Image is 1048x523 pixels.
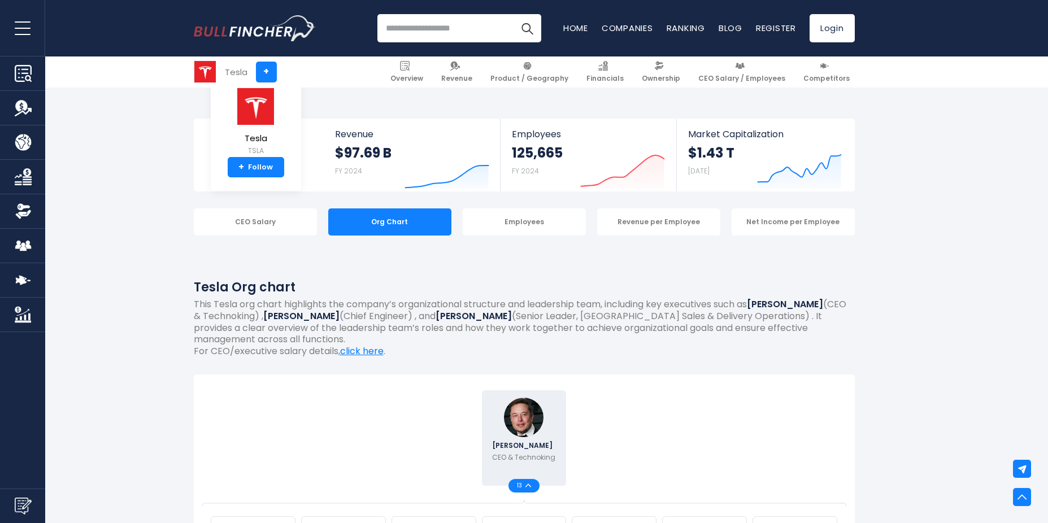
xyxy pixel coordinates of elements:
p: CEO & Technoking [492,452,555,463]
a: Login [810,14,855,42]
a: Tesla TSLA [236,87,276,158]
a: CEO Salary / Employees [693,56,790,88]
img: Elon Musk [504,398,543,437]
strong: $1.43 T [688,144,734,162]
span: Overview [390,74,423,83]
img: TSLA logo [236,88,276,125]
img: Ownership [15,203,32,220]
span: Ownership [642,74,680,83]
img: Bullfincher logo [194,15,316,41]
span: Revenue [441,74,472,83]
div: Revenue per Employee [597,208,720,236]
a: Revenue $97.69 B FY 2024 [324,119,501,191]
b: [PERSON_NAME] [747,298,823,311]
a: +Follow [228,157,284,177]
a: Register [756,22,796,34]
small: TSLA [236,146,276,156]
div: Net Income per Employee [732,208,855,236]
span: Financials [586,74,624,83]
a: + [256,62,277,82]
span: 13 [517,483,525,489]
a: click here [340,345,384,358]
a: Elon Musk [PERSON_NAME] CEO & Technoking 13 [482,390,567,486]
b: [PERSON_NAME] [263,310,340,322]
div: CEO Salary [194,208,317,236]
span: Employees [512,129,665,140]
strong: + [238,162,244,172]
strong: $97.69 B [335,144,392,162]
span: [PERSON_NAME] [492,442,556,449]
div: Org Chart [328,208,451,236]
div: Tesla [225,66,247,79]
button: Search [513,14,541,42]
small: FY 2024 [512,166,539,176]
a: Market Capitalization $1.43 T [DATE] [677,119,853,191]
span: Market Capitalization [688,129,842,140]
a: Competitors [798,56,855,88]
img: TSLA logo [194,61,216,82]
span: Product / Geography [490,74,568,83]
span: CEO Salary / Employees [698,74,785,83]
strong: 125,665 [512,144,563,162]
small: FY 2024 [335,166,362,176]
a: Home [563,22,588,34]
a: Overview [385,56,428,88]
span: Revenue [335,129,489,140]
span: Competitors [803,74,850,83]
a: Go to homepage [194,15,315,41]
a: Ownership [637,56,685,88]
b: [PERSON_NAME] [436,310,512,322]
a: Ranking [667,22,705,34]
div: Employees [463,208,586,236]
span: Tesla [236,134,276,143]
h1: Tesla Org chart [194,278,855,297]
p: For CEO/executive salary details, . [194,346,855,358]
a: Financials [581,56,629,88]
a: Blog [719,22,742,34]
a: Product / Geography [485,56,573,88]
a: Companies [602,22,653,34]
a: Revenue [436,56,477,88]
small: [DATE] [688,166,710,176]
p: This Tesla org chart highlights the company’s organizational structure and leadership team, inclu... [194,299,855,346]
a: Employees 125,665 FY 2024 [501,119,676,191]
